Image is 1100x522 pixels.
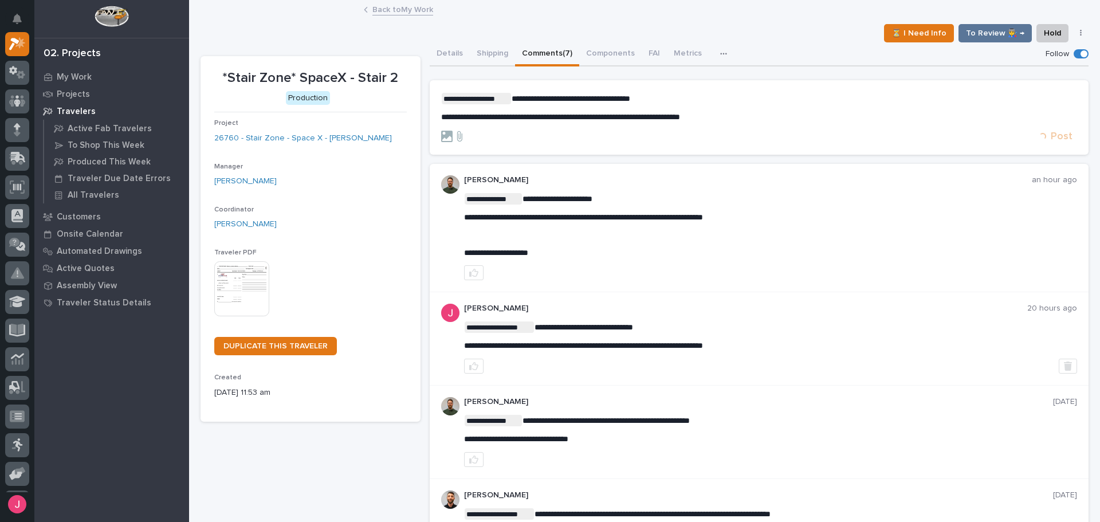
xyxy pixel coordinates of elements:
[57,229,123,240] p: Onsite Calendar
[884,24,954,42] button: ⏳ I Need Info
[214,387,407,399] p: [DATE] 11:53 am
[1044,26,1061,40] span: Hold
[1053,490,1077,500] p: [DATE]
[214,163,243,170] span: Manager
[1046,49,1069,59] p: Follow
[57,246,142,257] p: Automated Drawings
[34,294,189,311] a: Traveler Status Details
[5,492,29,516] button: users-avatar
[223,342,328,350] span: DUPLICATE THIS TRAVELER
[464,175,1032,185] p: [PERSON_NAME]
[214,218,277,230] a: [PERSON_NAME]
[1036,24,1068,42] button: Hold
[68,157,151,167] p: Produced This Week
[34,277,189,294] a: Assembly View
[464,265,484,280] button: like this post
[214,175,277,187] a: [PERSON_NAME]
[44,120,189,136] a: Active Fab Travelers
[214,206,254,213] span: Coordinator
[57,72,92,83] p: My Work
[441,304,459,322] img: ACg8ocI-SXp0KwvcdjE4ZoRMyLsZRSgZqnEZt9q_hAaElEsh-D-asw=s96-c
[1035,130,1077,143] button: Post
[1053,397,1077,407] p: [DATE]
[34,225,189,242] a: Onsite Calendar
[286,91,330,105] div: Production
[464,452,484,467] button: like this post
[34,208,189,225] a: Customers
[34,260,189,277] a: Active Quotes
[579,42,642,66] button: Components
[214,249,257,256] span: Traveler PDF
[891,26,946,40] span: ⏳ I Need Info
[34,103,189,120] a: Travelers
[464,304,1028,313] p: [PERSON_NAME]
[1027,304,1077,313] p: 20 hours ago
[44,154,189,170] a: Produced This Week
[44,137,189,153] a: To Shop This Week
[57,264,115,274] p: Active Quotes
[464,359,484,374] button: like this post
[57,89,90,100] p: Projects
[57,107,96,117] p: Travelers
[441,490,459,509] img: AGNmyxaji213nCK4JzPdPN3H3CMBhXDSA2tJ_sy3UIa5=s96-c
[667,42,709,66] button: Metrics
[470,42,515,66] button: Shipping
[966,26,1024,40] span: To Review 👨‍🏭 →
[44,170,189,186] a: Traveler Due Date Errors
[34,242,189,260] a: Automated Drawings
[44,48,101,60] div: 02. Projects
[1059,359,1077,374] button: Delete post
[57,298,151,308] p: Traveler Status Details
[642,42,667,66] button: FAI
[1032,175,1077,185] p: an hour ago
[464,397,1054,407] p: [PERSON_NAME]
[57,281,117,291] p: Assembly View
[214,120,238,127] span: Project
[958,24,1032,42] button: To Review 👨‍🏭 →
[57,212,101,222] p: Customers
[464,490,1054,500] p: [PERSON_NAME]
[34,85,189,103] a: Projects
[214,374,241,381] span: Created
[44,187,189,203] a: All Travelers
[372,2,433,15] a: Back toMy Work
[441,175,459,194] img: AATXAJw4slNr5ea0WduZQVIpKGhdapBAGQ9xVsOeEvl5=s96-c
[430,42,470,66] button: Details
[515,42,579,66] button: Comments (7)
[5,7,29,31] button: Notifications
[214,132,392,144] a: 26760 - Stair Zone - Space X - [PERSON_NAME]
[34,68,189,85] a: My Work
[68,190,119,201] p: All Travelers
[95,6,128,27] img: Workspace Logo
[214,70,407,87] p: *Stair Zone* SpaceX - Stair 2
[214,337,337,355] a: DUPLICATE THIS TRAVELER
[68,124,152,134] p: Active Fab Travelers
[441,397,459,415] img: AATXAJw4slNr5ea0WduZQVIpKGhdapBAGQ9xVsOeEvl5=s96-c
[68,140,144,151] p: To Shop This Week
[14,14,29,32] div: Notifications
[68,174,171,184] p: Traveler Due Date Errors
[1051,130,1072,143] span: Post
